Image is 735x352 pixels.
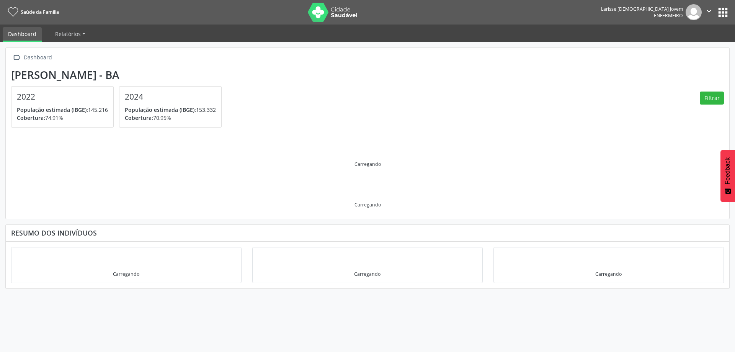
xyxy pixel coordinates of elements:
p: 70,95% [125,114,216,122]
div: Resumo dos indivíduos [11,229,724,237]
h4: 2022 [17,92,108,102]
div: Carregando [354,161,381,167]
button: apps [716,6,730,19]
div: Dashboard [22,52,53,63]
div: Carregando [354,271,381,277]
span: Cobertura: [125,114,153,121]
span: Saúde da Família [21,9,59,15]
a:  Dashboard [11,52,53,63]
a: Dashboard [3,27,42,42]
a: Saúde da Família [5,6,59,18]
div: [PERSON_NAME] - BA [11,69,227,81]
div: Carregando [113,271,139,277]
span: Relatórios [55,30,81,38]
span: Enfermeiro [654,12,683,19]
button: Filtrar [700,92,724,105]
span: Cobertura: [17,114,45,121]
p: 153.332 [125,106,216,114]
div: Larisse [DEMOGRAPHIC_DATA] Jovem [601,6,683,12]
h4: 2024 [125,92,216,102]
p: 74,91% [17,114,108,122]
i:  [705,7,713,15]
img: img [686,4,702,20]
div: Carregando [354,201,381,208]
span: População estimada (IBGE): [17,106,88,113]
span: Feedback [724,157,731,184]
button:  [702,4,716,20]
div: Carregando [595,271,622,277]
a: Relatórios [50,27,91,41]
button: Feedback - Mostrar pesquisa [720,150,735,202]
p: 145.216 [17,106,108,114]
i:  [11,52,22,63]
span: População estimada (IBGE): [125,106,196,113]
